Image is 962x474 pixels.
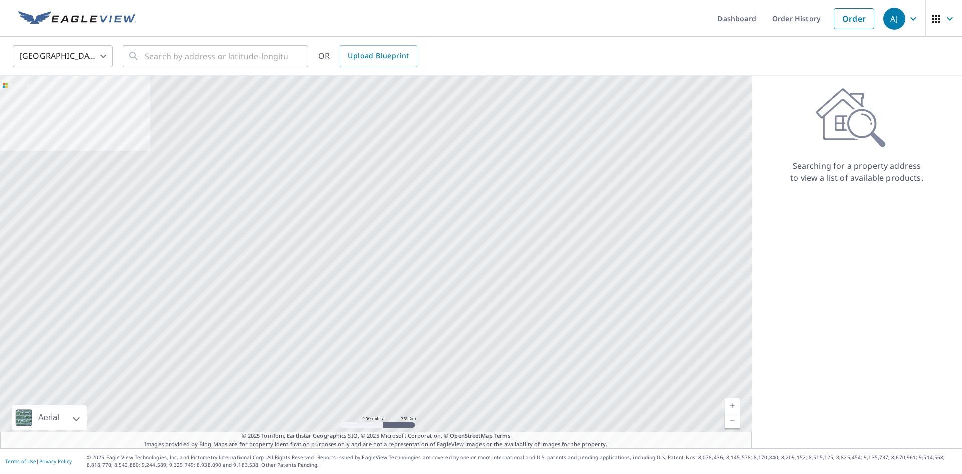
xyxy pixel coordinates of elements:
[318,45,417,67] div: OR
[348,50,409,62] span: Upload Blueprint
[18,11,136,26] img: EV Logo
[883,8,905,30] div: AJ
[725,413,740,428] a: Current Level 5, Zoom Out
[242,432,511,440] span: © 2025 TomTom, Earthstar Geographics SIO, © 2025 Microsoft Corporation, ©
[5,458,72,464] p: |
[87,454,957,469] p: © 2025 Eagle View Technologies, Inc. and Pictometry International Corp. All Rights Reserved. Repo...
[450,432,492,439] a: OpenStreetMap
[340,45,417,67] a: Upload Blueprint
[790,160,924,184] p: Searching for a property address to view a list of available products.
[725,398,740,413] a: Current Level 5, Zoom In
[494,432,511,439] a: Terms
[39,458,72,465] a: Privacy Policy
[13,42,113,70] div: [GEOGRAPHIC_DATA]
[5,458,36,465] a: Terms of Use
[12,405,87,430] div: Aerial
[834,8,874,29] a: Order
[145,42,288,70] input: Search by address or latitude-longitude
[35,405,62,430] div: Aerial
